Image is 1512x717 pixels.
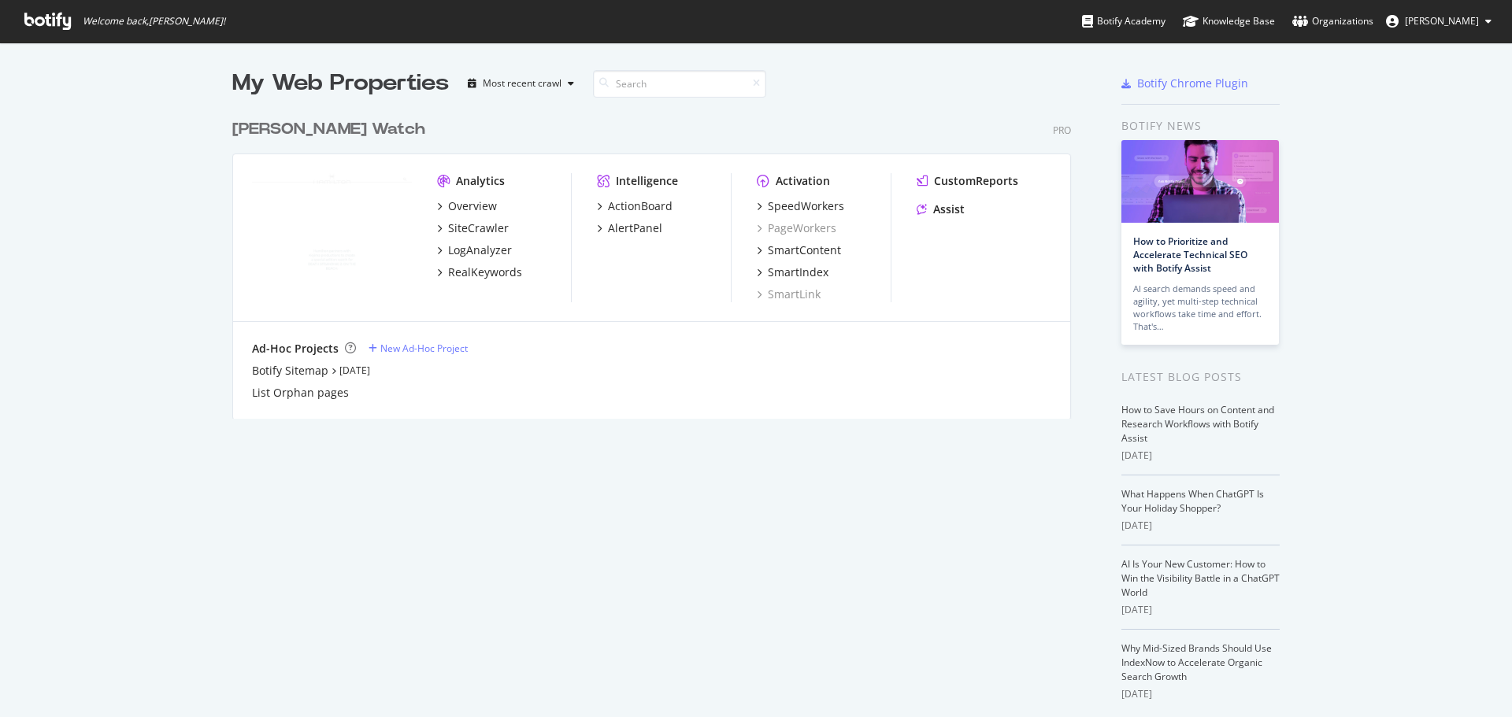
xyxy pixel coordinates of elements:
[483,79,561,88] div: Most recent crawl
[252,341,339,357] div: Ad-Hoc Projects
[448,242,512,258] div: LogAnalyzer
[339,364,370,377] a: [DATE]
[232,118,425,141] div: [PERSON_NAME] Watch
[1292,13,1373,29] div: Organizations
[252,363,328,379] a: Botify Sitemap
[437,242,512,258] a: LogAnalyzer
[616,173,678,189] div: Intelligence
[456,173,505,189] div: Analytics
[1121,140,1279,223] img: How to Prioritize and Accelerate Technical SEO with Botify Assist
[461,71,580,96] button: Most recent crawl
[757,264,828,280] a: SmartIndex
[1137,76,1248,91] div: Botify Chrome Plugin
[1121,557,1280,599] a: AI Is Your New Customer: How to Win the Visibility Battle in a ChatGPT World
[1121,76,1248,91] a: Botify Chrome Plugin
[1405,14,1479,28] span: David Bouteloup
[252,173,412,301] img: www.hamiltonwatch.com
[1121,603,1280,617] div: [DATE]
[232,68,449,99] div: My Web Properties
[757,198,844,214] a: SpeedWorkers
[608,198,673,214] div: ActionBoard
[1121,117,1280,135] div: Botify news
[437,264,522,280] a: RealKeywords
[448,220,509,236] div: SiteCrawler
[1121,449,1280,463] div: [DATE]
[757,220,836,236] a: PageWorkers
[917,201,965,217] a: Assist
[369,342,468,355] a: New Ad-Hoc Project
[776,173,830,189] div: Activation
[1121,487,1264,515] a: What Happens When ChatGPT Is Your Holiday Shopper?
[448,198,497,214] div: Overview
[934,173,1018,189] div: CustomReports
[1373,9,1504,34] button: [PERSON_NAME]
[380,342,468,355] div: New Ad-Hoc Project
[768,264,828,280] div: SmartIndex
[1121,403,1274,445] a: How to Save Hours on Content and Research Workflows with Botify Assist
[1133,235,1247,275] a: How to Prioritize and Accelerate Technical SEO with Botify Assist
[1121,687,1280,701] div: [DATE]
[1053,124,1071,137] div: Pro
[768,198,844,214] div: SpeedWorkers
[1121,519,1280,533] div: [DATE]
[768,242,841,258] div: SmartContent
[83,15,225,28] span: Welcome back, [PERSON_NAME] !
[232,118,432,141] a: [PERSON_NAME] Watch
[593,70,766,98] input: Search
[1133,283,1267,333] div: AI search demands speed and agility, yet multi-step technical workflows take time and effort. Tha...
[1121,641,1272,683] a: Why Mid-Sized Brands Should Use IndexNow to Accelerate Organic Search Growth
[917,173,1018,189] a: CustomReports
[1121,368,1280,386] div: Latest Blog Posts
[1082,13,1165,29] div: Botify Academy
[757,242,841,258] a: SmartContent
[597,220,662,236] a: AlertPanel
[437,198,497,214] a: Overview
[232,99,1084,419] div: grid
[608,220,662,236] div: AlertPanel
[597,198,673,214] a: ActionBoard
[933,201,965,217] div: Assist
[757,286,821,302] a: SmartLink
[252,385,349,401] a: List Orphan pages
[1183,13,1275,29] div: Knowledge Base
[448,264,522,280] div: RealKeywords
[437,220,509,236] a: SiteCrawler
